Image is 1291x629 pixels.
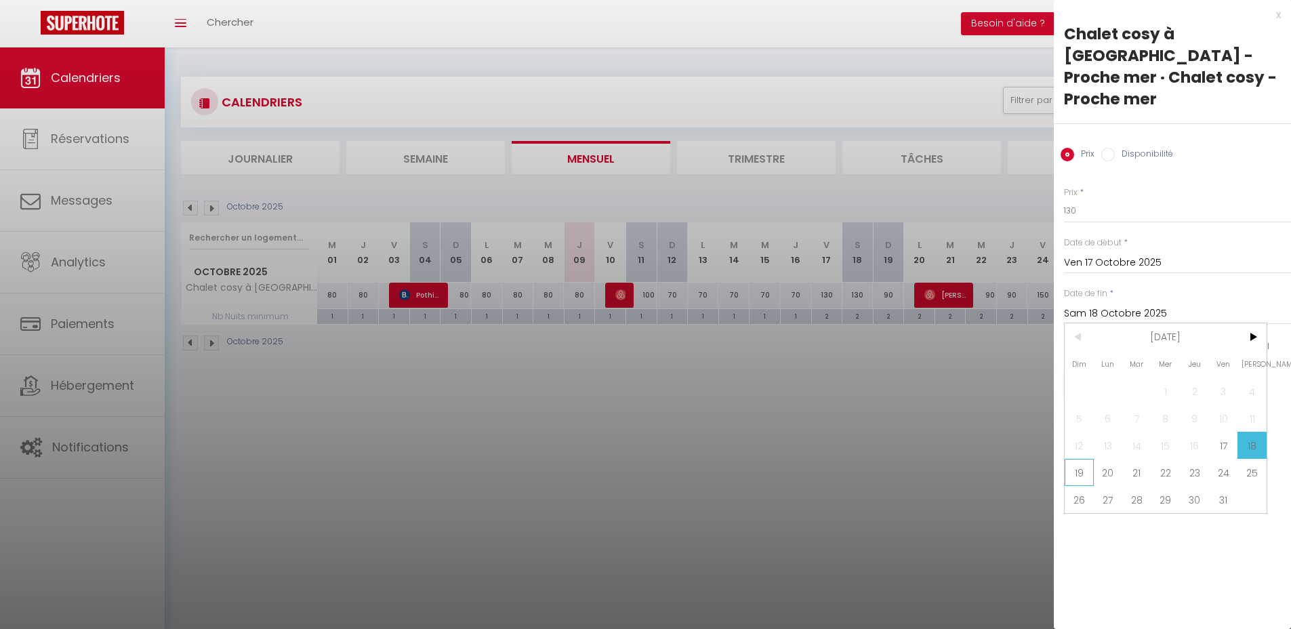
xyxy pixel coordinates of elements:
span: 7 [1122,405,1151,432]
span: 11 [1237,405,1267,432]
span: 13 [1094,432,1123,459]
span: 26 [1065,486,1094,513]
span: 12 [1065,432,1094,459]
span: Lun [1094,350,1123,378]
div: x [1054,7,1281,23]
span: 29 [1151,486,1181,513]
span: 6 [1094,405,1123,432]
span: 1 [1151,378,1181,405]
span: 16 [1180,432,1209,459]
span: 10 [1209,405,1238,432]
span: 31 [1209,486,1238,513]
label: Date de fin [1064,287,1107,300]
span: 15 [1151,432,1181,459]
span: 20 [1094,459,1123,486]
span: 2 [1180,378,1209,405]
span: 5 [1065,405,1094,432]
span: 14 [1122,432,1151,459]
span: [PERSON_NAME] [1237,350,1267,378]
span: 27 [1094,486,1123,513]
span: [DATE] [1094,323,1238,350]
span: < [1065,323,1094,350]
span: 3 [1209,378,1238,405]
span: Ven [1209,350,1238,378]
span: Mer [1151,350,1181,378]
span: 19 [1065,459,1094,486]
span: 22 [1151,459,1181,486]
span: 9 [1180,405,1209,432]
span: 25 [1237,459,1267,486]
label: Disponibilité [1115,148,1173,163]
span: 18 [1237,432,1267,459]
label: Prix [1074,148,1094,163]
span: Dim [1065,350,1094,378]
span: 30 [1180,486,1209,513]
span: Jeu [1180,350,1209,378]
span: 28 [1122,486,1151,513]
span: 17 [1209,432,1238,459]
span: 23 [1180,459,1209,486]
label: Date de début [1064,237,1122,249]
span: 8 [1151,405,1181,432]
div: Chalet cosy à [GEOGRAPHIC_DATA] - Proche mer · Chalet cosy - Proche mer [1064,23,1281,110]
label: Prix [1064,186,1078,199]
span: 24 [1209,459,1238,486]
span: 21 [1122,459,1151,486]
span: Mar [1122,350,1151,378]
span: 4 [1237,378,1267,405]
span: > [1237,323,1267,350]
